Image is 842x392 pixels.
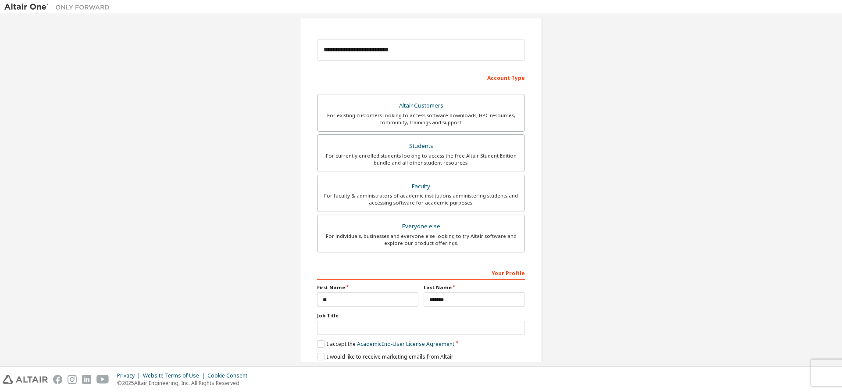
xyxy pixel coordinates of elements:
div: Everyone else [323,220,519,233]
img: linkedin.svg [82,375,91,384]
div: Altair Customers [323,100,519,112]
div: For faculty & administrators of academic institutions administering students and accessing softwa... [323,192,519,206]
label: First Name [317,284,418,291]
label: Last Name [424,284,525,291]
img: altair_logo.svg [3,375,48,384]
a: Academic End-User License Agreement [357,340,454,348]
div: Account Type [317,70,525,84]
div: For currently enrolled students looking to access the free Altair Student Edition bundle and all ... [323,152,519,166]
div: Privacy [117,372,143,379]
div: Website Terms of Use [143,372,207,379]
img: facebook.svg [53,375,62,384]
p: © 2025 Altair Engineering, Inc. All Rights Reserved. [117,379,253,387]
img: Altair One [4,3,114,11]
label: I would like to receive marketing emails from Altair [317,353,453,360]
img: instagram.svg [68,375,77,384]
label: I accept the [317,340,454,348]
div: For individuals, businesses and everyone else looking to try Altair software and explore our prod... [323,233,519,247]
div: For existing customers looking to access software downloads, HPC resources, community, trainings ... [323,112,519,126]
div: Your Profile [317,266,525,280]
div: Faculty [323,180,519,193]
div: Students [323,140,519,152]
label: Job Title [317,312,525,319]
img: youtube.svg [96,375,109,384]
div: Cookie Consent [207,372,253,379]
